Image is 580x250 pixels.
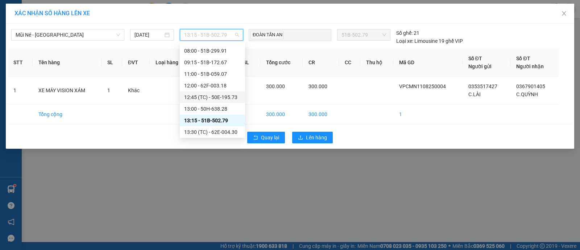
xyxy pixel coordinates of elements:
[134,31,163,39] input: 11/08/2025
[33,77,102,104] td: XE MÁY VISION XÁM
[253,135,258,141] span: rollback
[184,105,241,113] div: 13:00 - 50H-638.28
[4,4,29,29] img: logo.jpg
[393,49,463,77] th: Mã GD
[184,29,239,40] span: 13:15 - 51B-502.79
[184,47,241,55] div: 08:00 - 51B-299.91
[396,37,413,45] span: Loại xe:
[303,104,339,124] td: 300.000
[247,132,285,143] button: rollbackQuay lại
[516,83,545,89] span: 0367901405
[8,77,33,104] td: 1
[261,134,279,142] span: Quay lại
[399,83,446,89] span: VPCMN1108250004
[396,29,419,37] div: 21
[150,49,190,77] th: Loại hàng
[396,37,463,45] div: Limousine 19 ghế VIP
[554,4,574,24] button: Close
[184,116,241,124] div: 13:15 - 51B-502.79
[33,104,102,124] td: Tổng cộng
[4,39,50,47] li: VP VP chợ Mũi Né
[516,91,538,97] span: C.QUỲNH
[298,135,303,141] span: upload
[107,87,110,93] span: 1
[308,83,327,89] span: 300.000
[266,83,285,89] span: 300.000
[468,83,497,89] span: 0353517427
[468,63,492,69] span: Người gửi
[50,39,96,63] li: VP VP [PERSON_NAME] Lão
[516,56,530,61] span: Số ĐT
[303,49,339,77] th: CR
[339,49,360,77] th: CC
[306,134,327,142] span: Lên hàng
[561,11,567,16] span: close
[101,49,122,77] th: SL
[16,29,120,40] span: Mũi Né - Sài Gòn
[260,104,303,124] td: 300.000
[292,132,333,143] button: uploadLên hàng
[122,77,150,104] td: Khác
[184,93,241,101] div: 12:45 (TC) - 50E-195.73
[14,10,90,17] span: XÁC NHẬN SỐ HÀNG LÊN XE
[468,56,482,61] span: Số ĐT
[33,49,102,77] th: Tên hàng
[122,49,150,77] th: ĐVT
[4,4,105,31] li: Nam Hải Limousine
[184,82,241,90] div: 12:00 - 62F-003.18
[468,91,481,97] span: C.LÀI
[250,31,283,39] span: ĐOÀN TẤN AN
[184,70,241,78] div: 11:00 - 51B-059.07
[184,58,241,66] div: 09:15 - 51B-172.67
[184,128,241,136] div: 13:30 (TC) - 62E-004.30
[396,29,413,37] span: Số ghế:
[4,49,9,54] span: environment
[360,49,393,77] th: Thu hộ
[516,63,544,69] span: Người nhận
[393,104,463,124] td: 1
[341,29,386,40] span: 51B-502.79
[8,49,33,77] th: STT
[260,49,303,77] th: Tổng cước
